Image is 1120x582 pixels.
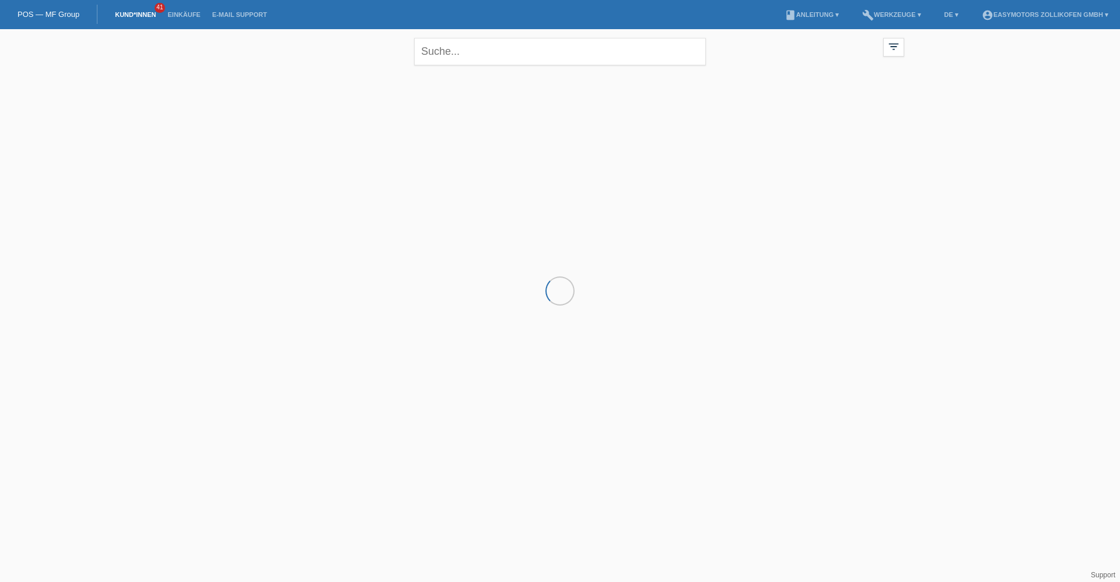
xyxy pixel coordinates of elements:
[779,11,845,18] a: bookAnleitung ▾
[109,11,162,18] a: Kund*innen
[206,11,273,18] a: E-Mail Support
[155,3,165,13] span: 41
[862,9,874,21] i: build
[17,10,79,19] a: POS — MF Group
[162,11,206,18] a: Einkäufe
[1091,571,1115,579] a: Support
[887,40,900,53] i: filter_list
[856,11,927,18] a: buildWerkzeuge ▾
[939,11,964,18] a: DE ▾
[785,9,796,21] i: book
[976,11,1114,18] a: account_circleEasymotors Zollikofen GmbH ▾
[414,38,706,65] input: Suche...
[982,9,993,21] i: account_circle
